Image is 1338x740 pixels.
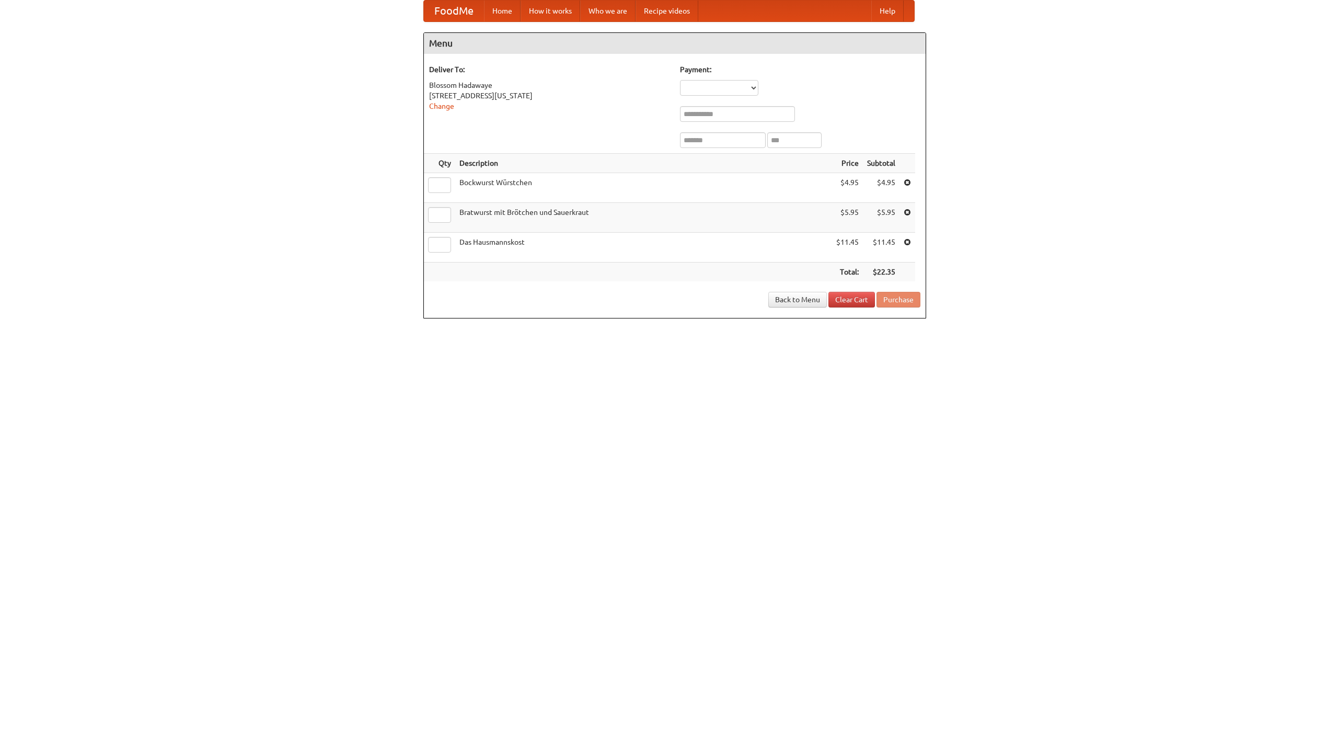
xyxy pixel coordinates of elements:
[832,173,863,203] td: $4.95
[455,173,832,203] td: Bockwurst Würstchen
[424,154,455,173] th: Qty
[768,292,827,308] a: Back to Menu
[429,80,670,90] div: Blossom Hadawaye
[429,64,670,75] h5: Deliver To:
[832,203,863,233] td: $5.95
[424,33,926,54] h4: Menu
[863,154,899,173] th: Subtotal
[484,1,521,21] a: Home
[680,64,920,75] h5: Payment:
[828,292,875,308] a: Clear Cart
[876,292,920,308] button: Purchase
[455,203,832,233] td: Bratwurst mit Brötchen und Sauerkraut
[636,1,698,21] a: Recipe videos
[832,263,863,282] th: Total:
[580,1,636,21] a: Who we are
[832,233,863,263] td: $11.45
[863,263,899,282] th: $22.35
[871,1,904,21] a: Help
[863,173,899,203] td: $4.95
[455,233,832,263] td: Das Hausmannskost
[863,233,899,263] td: $11.45
[424,1,484,21] a: FoodMe
[429,102,454,110] a: Change
[832,154,863,173] th: Price
[863,203,899,233] td: $5.95
[455,154,832,173] th: Description
[521,1,580,21] a: How it works
[429,90,670,101] div: [STREET_ADDRESS][US_STATE]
